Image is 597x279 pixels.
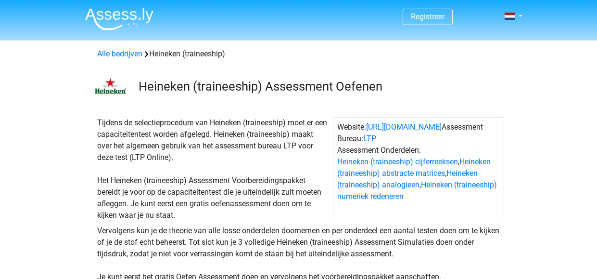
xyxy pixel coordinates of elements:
div: Tijdens de selectieprocedure van Heineken (traineeship) moet er een capaciteitentest worden afgel... [93,117,333,221]
a: LTP [363,134,376,143]
a: Alle bedrijven [97,49,142,58]
h3: Heineken (traineeship) Assessment Oefenen [139,79,497,94]
a: Registreer [411,12,445,21]
div: Website: Assessment Bureau: Assessment Onderdelen: , , , [333,117,504,221]
div: Heineken (traineeship) [93,48,504,60]
a: Heineken (traineeship) cijferreeksen [337,157,458,166]
img: Assessly [85,8,153,30]
a: [URL][DOMAIN_NAME] [366,122,442,132]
